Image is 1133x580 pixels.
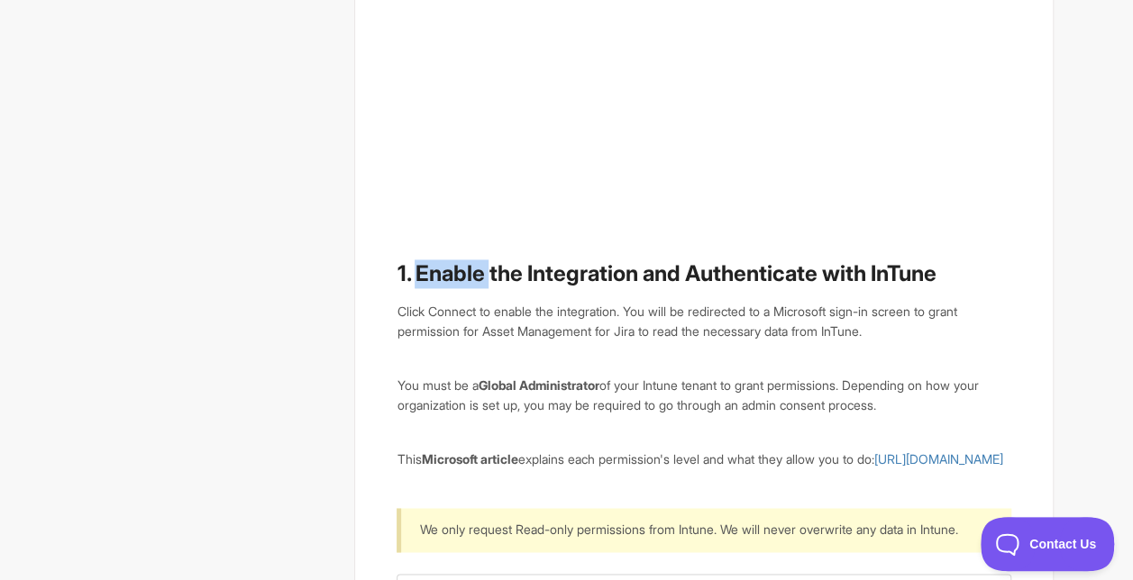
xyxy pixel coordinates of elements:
[981,517,1115,571] iframe: Toggle Customer Support
[419,519,988,539] p: We only request Read-only permissions from Intune. We will never overwrite any data in Intune.
[397,449,1010,469] p: This explains each permission's level and what they allow you to do:
[421,451,517,467] b: Microsoft article
[397,376,1010,414] p: You must be a of your Intune tenant to grant permissions. Depending on how your organization is s...
[478,377,598,393] b: Global Administrator
[397,259,1010,288] h2: 1. Enable the Integration and Authenticate with InTune
[873,451,1002,467] a: [URL][DOMAIN_NAME]
[397,302,1010,340] div: Click Connect to enable the integration. You will be redirected to a Microsoft sign-in screen to ...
